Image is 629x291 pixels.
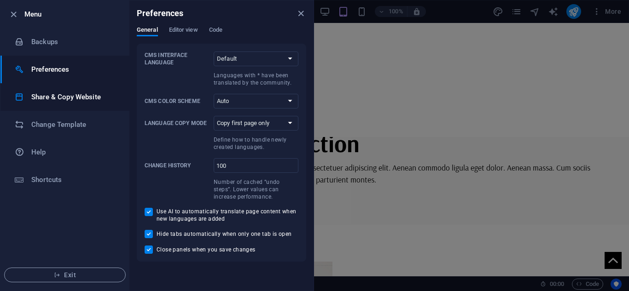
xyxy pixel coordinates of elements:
[214,94,298,108] select: CMS Color Scheme
[214,51,298,66] select: CMS Interface LanguageLanguages with * have been translated by the community.
[214,72,298,86] p: Languages with * have been translated by the community.
[157,208,298,223] span: Use AI to automatically translate page content when new languages are added
[31,174,116,185] h6: Shortcuts
[157,230,292,238] span: Hide tabs automatically when only one tab is open
[31,64,116,75] h6: Preferences
[209,24,222,37] span: Code
[31,119,116,130] h6: Change Template
[214,178,298,200] p: Number of cached “undo steps”. Lower values can increase performance.
[214,136,298,151] p: Define how to handle newly created languages.
[145,97,210,105] p: CMS Color Scheme
[137,8,184,19] h6: Preferences
[31,147,116,158] h6: Help
[12,271,118,279] span: Exit
[31,36,116,47] h6: Backups
[145,51,210,66] p: CMS Interface Language
[4,268,126,282] button: Exit
[31,91,116,103] h6: Share & Copy Website
[24,9,122,20] h6: Menu
[157,246,256,253] span: Close panels when you save changes
[137,24,158,37] span: General
[145,120,210,127] p: Language Copy Mode
[0,138,129,166] a: Help
[214,116,298,131] select: Language Copy ModeDefine how to handle newly created languages.
[295,8,306,19] button: close
[137,26,306,44] div: Preferences
[214,158,298,173] input: Change historyNumber of cached “undo steps”. Lower values can increase performance.
[145,162,210,169] p: Change history
[169,24,198,37] span: Editor view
